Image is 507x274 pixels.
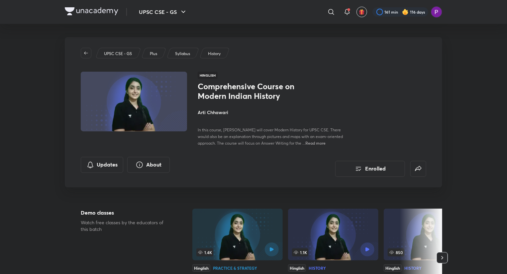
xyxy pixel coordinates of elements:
div: History [309,266,326,270]
h5: Demo classes [81,209,171,217]
button: Updates [81,157,123,173]
div: Hinglish [192,264,210,272]
a: Company Logo [65,7,118,17]
a: History [207,51,222,57]
img: streak [402,9,409,15]
span: Hinglish [198,72,218,79]
div: Hinglish [288,264,306,272]
button: Enrolled [335,161,405,177]
a: Syllabus [174,51,191,57]
img: Company Logo [65,7,118,15]
h1: Comprehensive Course on Modern Indian History [198,82,306,101]
h4: Arti Chhawari [198,109,347,116]
p: UPSC CSE - GS [104,51,132,57]
button: UPSC CSE - GS [135,5,191,19]
span: 1.4K [196,248,213,256]
div: Practice & Strategy [213,266,257,270]
p: History [208,51,221,57]
button: avatar [356,7,367,17]
img: Preeti Pandey [431,6,442,18]
p: Watch free classes by the educators of this batch [81,219,171,233]
button: false [410,161,426,177]
span: Read more [305,140,326,146]
button: About [127,157,170,173]
img: avatar [359,9,365,15]
span: 850 [388,248,404,256]
p: Syllabus [175,51,190,57]
p: Plus [150,51,157,57]
img: Thumbnail [80,71,188,132]
a: Plus [149,51,158,57]
div: Hinglish [384,264,402,272]
span: 1.1K [292,248,308,256]
span: In this course, [PERSON_NAME] will cover Modern History for UPSC CSE. There would also be an expl... [198,127,343,146]
a: UPSC CSE - GS [103,51,133,57]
